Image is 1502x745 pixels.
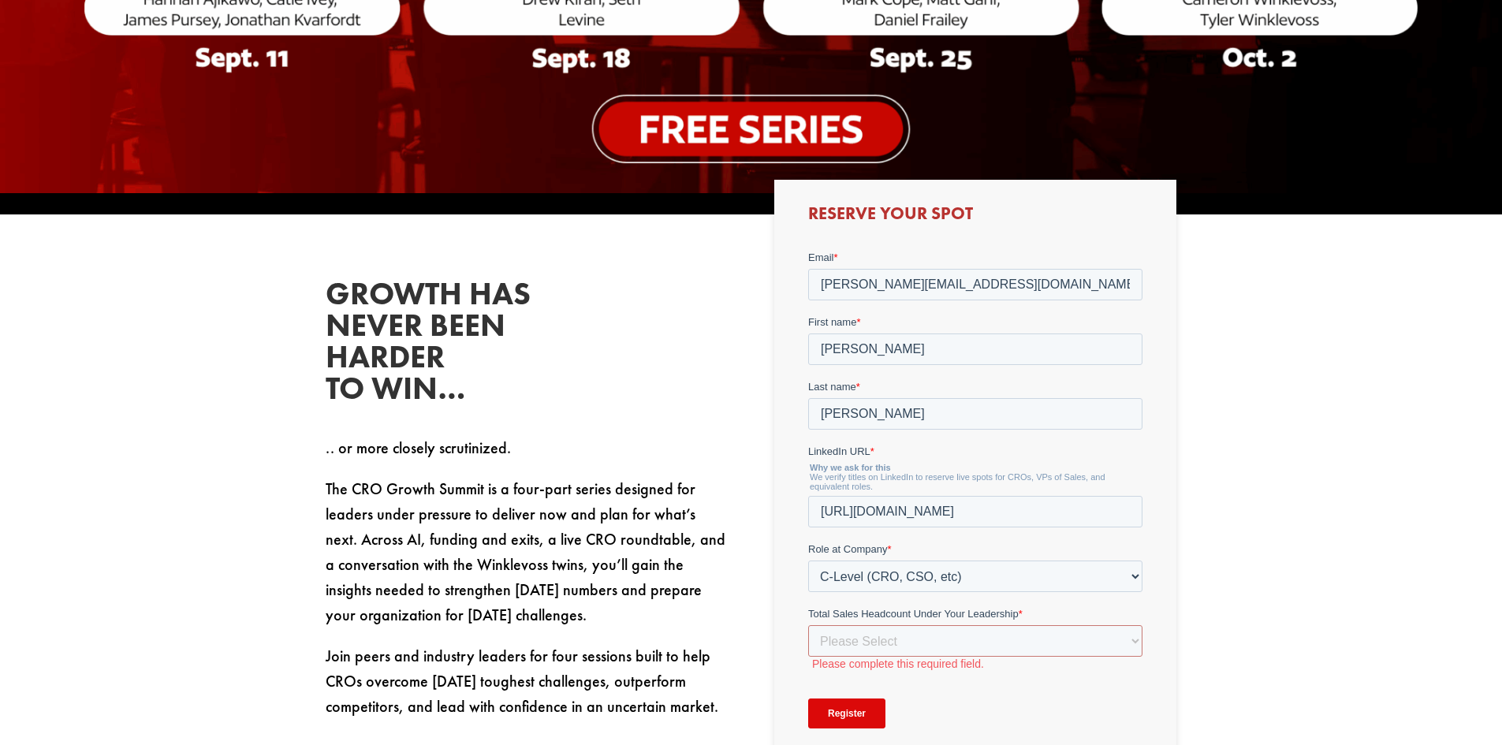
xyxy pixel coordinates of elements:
[808,205,1142,230] h3: Reserve Your Spot
[326,646,718,717] span: Join peers and industry leaders for four sessions built to help CROs overcome [DATE] toughest cha...
[326,438,511,458] span: .. or more closely scrutinized.
[326,278,562,412] h2: Growth has never been harder to win…
[326,479,725,625] span: The CRO Growth Summit is a four-part series designed for leaders under pressure to deliver now an...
